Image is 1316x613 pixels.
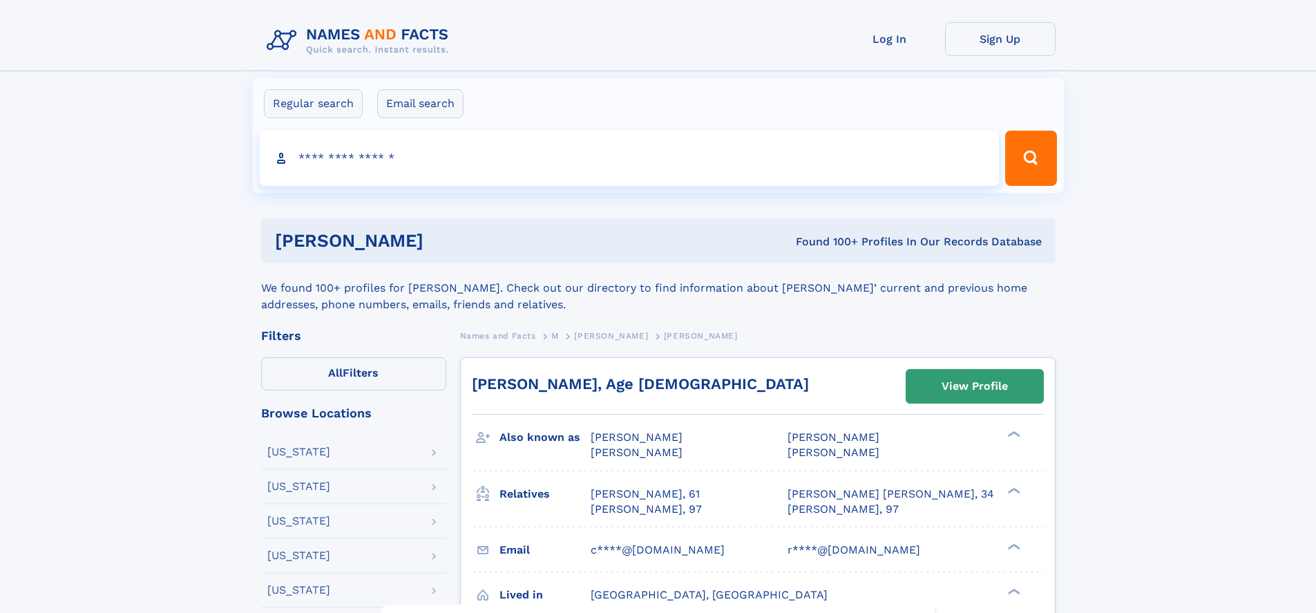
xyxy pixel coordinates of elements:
a: Log In [835,22,945,56]
div: Browse Locations [261,407,446,419]
span: [PERSON_NAME] [591,431,683,444]
label: Regular search [264,89,363,118]
div: [US_STATE] [267,585,330,596]
div: ❯ [1004,587,1021,596]
h3: Relatives [499,482,591,506]
img: Logo Names and Facts [261,22,460,59]
span: [PERSON_NAME] [788,446,879,459]
div: [US_STATE] [267,446,330,458]
div: We found 100+ profiles for [PERSON_NAME]. Check out our directory to find information about [PERS... [261,263,1056,313]
div: ❯ [1004,486,1021,495]
span: [PERSON_NAME] [664,331,738,341]
a: [PERSON_NAME], 61 [591,487,700,502]
a: View Profile [906,370,1043,403]
span: [PERSON_NAME] [788,431,879,444]
a: [PERSON_NAME] [PERSON_NAME], 34 [788,487,994,502]
span: [PERSON_NAME] [574,331,648,341]
a: Sign Up [945,22,1056,56]
h3: Also known as [499,426,591,449]
a: Names and Facts [460,327,536,344]
a: [PERSON_NAME], Age [DEMOGRAPHIC_DATA] [472,375,809,393]
div: Filters [261,330,446,342]
button: Search Button [1005,131,1056,186]
span: All [328,366,343,379]
a: [PERSON_NAME], 97 [591,502,702,517]
div: [US_STATE] [267,516,330,527]
div: View Profile [942,370,1008,402]
h1: [PERSON_NAME] [275,232,610,249]
a: [PERSON_NAME], 97 [788,502,899,517]
a: [PERSON_NAME] [574,327,648,344]
div: ❯ [1004,542,1021,551]
h3: Lived in [499,583,591,607]
span: [PERSON_NAME] [591,446,683,459]
input: search input [260,131,1000,186]
label: Email search [377,89,464,118]
div: Found 100+ Profiles In Our Records Database [609,234,1042,249]
div: [US_STATE] [267,550,330,561]
label: Filters [261,357,446,390]
span: [GEOGRAPHIC_DATA], [GEOGRAPHIC_DATA] [591,588,828,601]
span: M [551,331,559,341]
div: [US_STATE] [267,481,330,492]
h3: Email [499,538,591,562]
a: M [551,327,559,344]
div: ❯ [1004,430,1021,439]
